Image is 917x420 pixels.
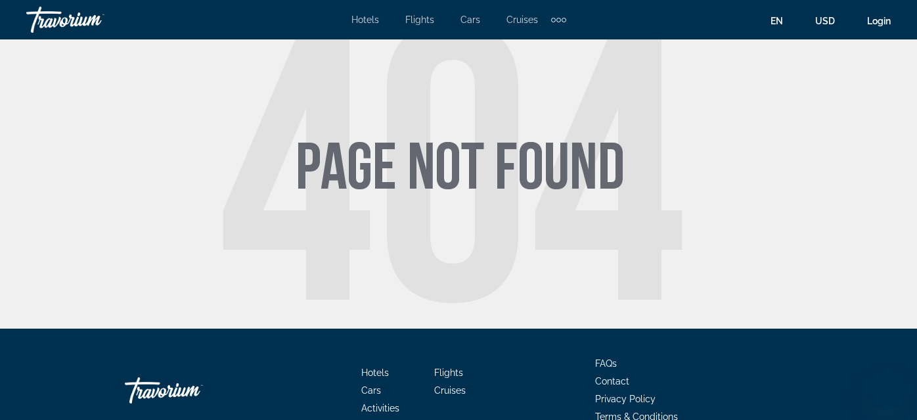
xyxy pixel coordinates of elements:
[361,367,389,378] a: Hotels
[434,385,466,396] a: Cruises
[506,14,538,25] a: Cruises
[595,358,617,369] a: FAQs
[460,14,480,25] a: Cars
[771,11,795,30] button: Change language
[815,16,835,26] span: USD
[771,16,783,26] span: en
[551,9,566,30] button: Extra navigation items
[361,403,399,413] a: Activities
[361,385,381,396] a: Cars
[434,367,463,378] a: Flights
[26,3,158,37] a: Travorium
[125,371,256,410] a: Travorium
[405,14,434,25] a: Flights
[815,11,847,30] button: Change currency
[595,376,629,386] a: Contact
[867,16,891,26] a: Login
[864,367,906,409] iframe: Кнопка запуска окна обмена сообщениями
[351,14,379,25] a: Hotels
[595,394,656,404] a: Privacy Policy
